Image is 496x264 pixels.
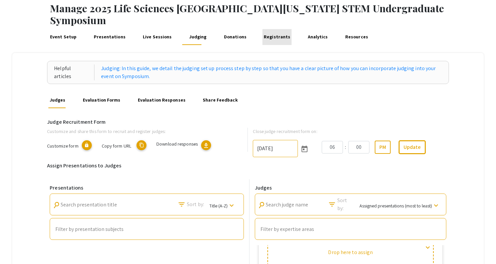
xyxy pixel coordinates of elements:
mat-chip-list: Auto complete [55,225,238,234]
div: Helpful articles [54,65,94,80]
a: Live Sessions [141,29,173,45]
button: Open calendar [298,142,311,155]
a: Presentations [93,29,127,45]
span: download [203,142,209,149]
a: Evaluation Responses [137,92,187,108]
span: Customize form [47,143,78,149]
span: Assigned presentations (most to least) [359,202,432,208]
a: Judges [48,92,67,108]
button: PM [375,141,391,154]
mat-icon: keyboard_arrow_down [228,201,236,209]
mat-icon: lock [82,140,92,150]
a: Evaluation Forms [82,92,122,108]
div: : [343,143,348,151]
a: Resources [344,29,369,45]
h6: Judges [255,185,446,191]
h6: Judge Recruitment Form [47,119,449,125]
mat-chip-list: Auto complete [260,225,441,234]
mat-icon: Search [178,200,186,208]
h6: Assign Presentations to Judges [47,162,449,169]
input: Hours [322,141,343,154]
mat-icon: Search [52,200,61,209]
h1: Manage 2025 Life Sciences [GEOGRAPHIC_DATA][US_STATE] STEM Undergraduate Symposium [50,2,496,26]
a: Judging: In this guide, we detail the judging set up process step by step so that you have a clea... [101,65,442,80]
label: Close judge recruitment form on: [253,128,317,135]
button: Update [399,140,426,154]
span: Title (A-Z) [209,202,228,208]
a: Analytics [306,29,329,45]
a: Donations [223,29,248,45]
a: Registrants [262,29,292,45]
button: Title (A-Z) [204,199,241,212]
mat-icon: copy URL [137,140,146,150]
mat-icon: Search [257,200,266,209]
input: Minutes [348,141,369,154]
mat-icon: Search [328,200,336,208]
button: download [201,140,211,150]
span: Sort by: [337,197,354,212]
a: Judging [188,29,208,45]
mat-icon: keyboard_arrow_down [432,201,440,209]
span: expand_more [424,243,432,251]
a: Event Setup [49,29,78,45]
iframe: Chat [5,234,28,259]
h6: Presentations [50,185,244,191]
span: Copy form URL [102,143,131,149]
span: Sort by: [187,200,204,208]
button: Assigned presentations (most to least) [354,199,443,212]
a: Share Feedback [202,92,239,108]
span: Download responses [156,141,198,147]
p: Customize and share this form to recruit and register judges: [47,128,237,135]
